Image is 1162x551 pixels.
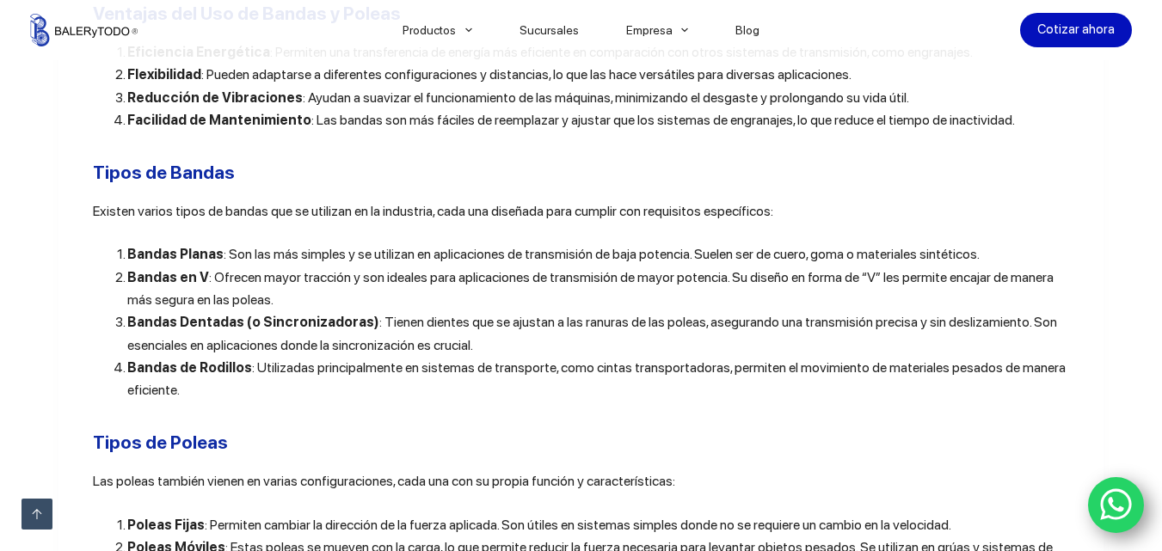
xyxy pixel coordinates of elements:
[30,14,138,46] img: Balerytodo
[22,499,52,530] a: Ir arriba
[303,89,909,106] span: : Ayudan a suavizar el funcionamiento de las máquinas, minimizando el desgaste y prolongando su v...
[93,473,675,489] span: Las poleas también vienen en varias configuraciones, cada una con su propia función y característ...
[127,314,379,330] b: Bandas Dentadas (o Sincronizadoras)
[93,203,773,219] span: Existen varios tipos de bandas que se utilizan en la industria, cada una diseñada para cumplir co...
[1020,13,1132,47] a: Cotizar ahora
[93,162,235,183] b: Tipos de Bandas
[127,112,311,128] b: Facilidad de Mantenimiento
[127,359,1066,398] span: : Utilizadas principalmente en sistemas de transporte, como cintas transportadoras, permiten el m...
[127,359,252,376] b: Bandas de Rodillos
[1088,477,1145,534] a: WhatsApp
[127,246,224,262] b: Bandas Planas
[205,517,951,533] span: : Permiten cambiar la dirección de la fuerza aplicada. Son útiles en sistemas simples donde no se...
[127,314,1057,352] span: : Tienen dientes que se ajustan a las ranuras de las poleas, asegurando una transmisión precisa y...
[93,432,228,453] b: Tipos de Poleas
[127,517,205,533] b: Poleas Fijas
[311,112,1015,128] span: : Las bandas son más fáciles de reemplazar y ajustar que los sistemas de engranajes, lo que reduc...
[224,246,980,262] span: : Son las más simples y se utilizan en aplicaciones de transmisión de baja potencia. Suelen ser d...
[127,269,209,285] b: Bandas en V
[127,269,1054,308] span: : Ofrecen mayor tracción y son ideales para aplicaciones de transmisión de mayor potencia. Su dis...
[127,89,303,106] b: Reducción de Vibraciones
[127,66,201,83] b: Flexibilidad
[201,66,852,83] span: : Pueden adaptarse a diferentes configuraciones y distancias, lo que las hace versátiles para div...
